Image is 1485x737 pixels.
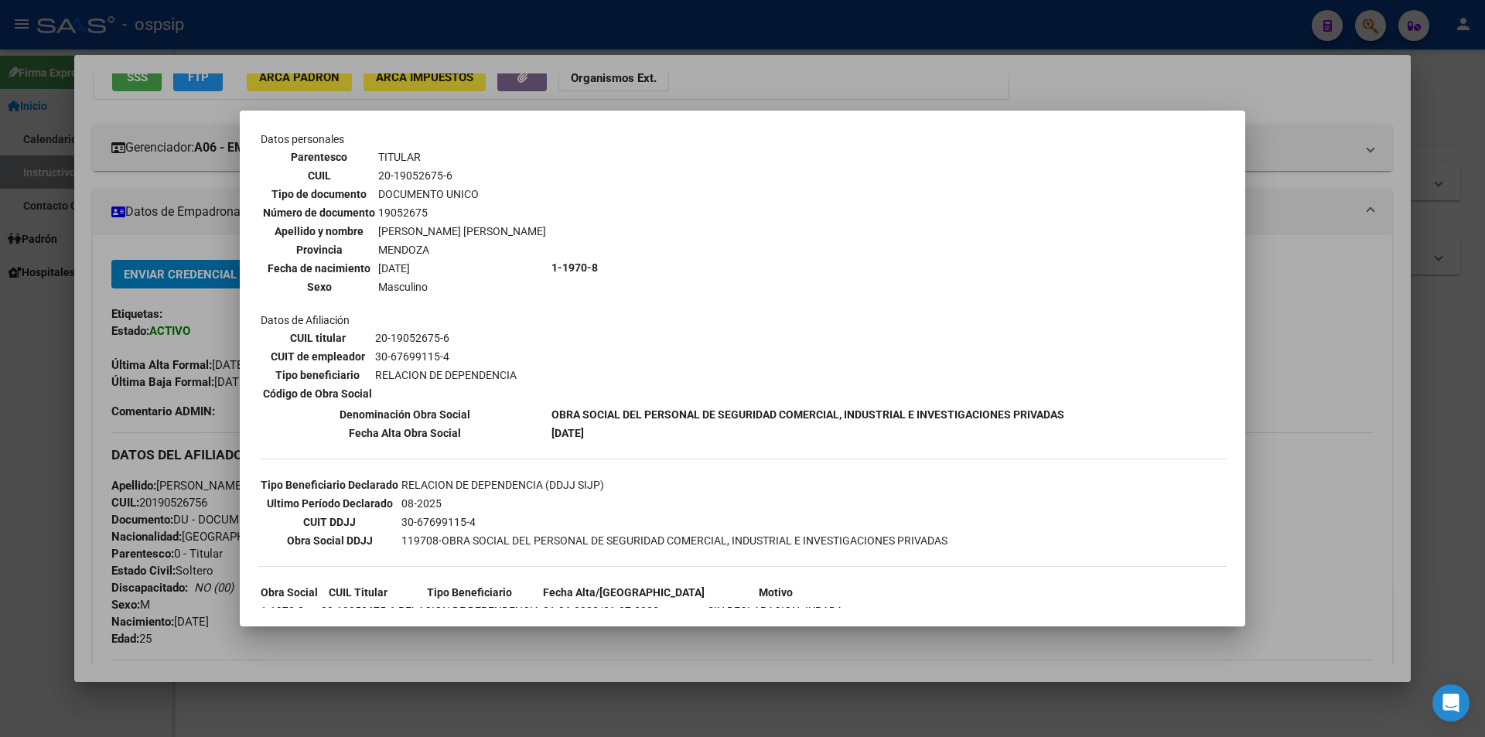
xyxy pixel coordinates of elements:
td: RELACION DE DEPENDENCIA [374,367,517,384]
td: 20-19052675-6 [320,602,396,619]
th: Fecha Alta/[GEOGRAPHIC_DATA] [542,584,705,601]
th: Ultimo Período Declarado [260,495,399,512]
td: 30-67699115-4 [401,514,948,531]
th: CUIL titular [262,329,373,346]
th: Denominación Obra Social [260,406,549,423]
th: Código de Obra Social [262,385,373,402]
td: Datos personales Datos de Afiliación [260,131,549,404]
td: 01-06-2022/31-07-2023 [542,602,705,619]
td: 119708-OBRA SOCIAL DEL PERSONAL DE SEGURIDAD COMERCIAL, INDUSTRIAL E INVESTIGACIONES PRIVADAS [401,532,948,549]
th: Sexo [262,278,376,295]
td: DOCUMENTO UNICO [377,186,547,203]
b: 1-1970-8 [551,261,598,274]
th: Fecha Alta Obra Social [260,425,549,442]
th: Parentesco [262,148,376,165]
b: [DATE] [551,427,584,439]
td: MENDOZA [377,241,547,258]
td: 30-67699115-4 [374,348,517,365]
td: 08-2025 [401,495,948,512]
th: Motivo [707,584,844,601]
th: CUIL Titular [320,584,396,601]
th: CUIT de empleador [262,348,373,365]
th: Tipo Beneficiario Declarado [260,476,399,493]
th: Obra Social [260,584,319,601]
div: Open Intercom Messenger [1432,684,1470,722]
b: OBRA SOCIAL DEL PERSONAL DE SEGURIDAD COMERCIAL, INDUSTRIAL E INVESTIGACIONES PRIVADAS [551,408,1064,421]
td: SIN DECLARACION JURADA [707,602,844,619]
td: Masculino [377,278,547,295]
td: 1-1970-8 [260,602,319,619]
td: RELACION DE DEPENDENCIA [398,602,541,619]
td: 20-19052675-6 [374,329,517,346]
th: Número de documento [262,204,376,221]
th: Tipo de documento [262,186,376,203]
th: Fecha de nacimiento [262,260,376,277]
th: Tipo Beneficiario [398,584,541,601]
td: [PERSON_NAME] [PERSON_NAME] [377,223,547,240]
th: Tipo beneficiario [262,367,373,384]
th: Provincia [262,241,376,258]
td: TITULAR [377,148,547,165]
th: Obra Social DDJJ [260,532,399,549]
th: CUIL [262,167,376,184]
td: 19052675 [377,204,547,221]
td: RELACION DE DEPENDENCIA (DDJJ SIJP) [401,476,948,493]
th: CUIT DDJJ [260,514,399,531]
td: [DATE] [377,260,547,277]
th: Apellido y nombre [262,223,376,240]
td: 20-19052675-6 [377,167,547,184]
